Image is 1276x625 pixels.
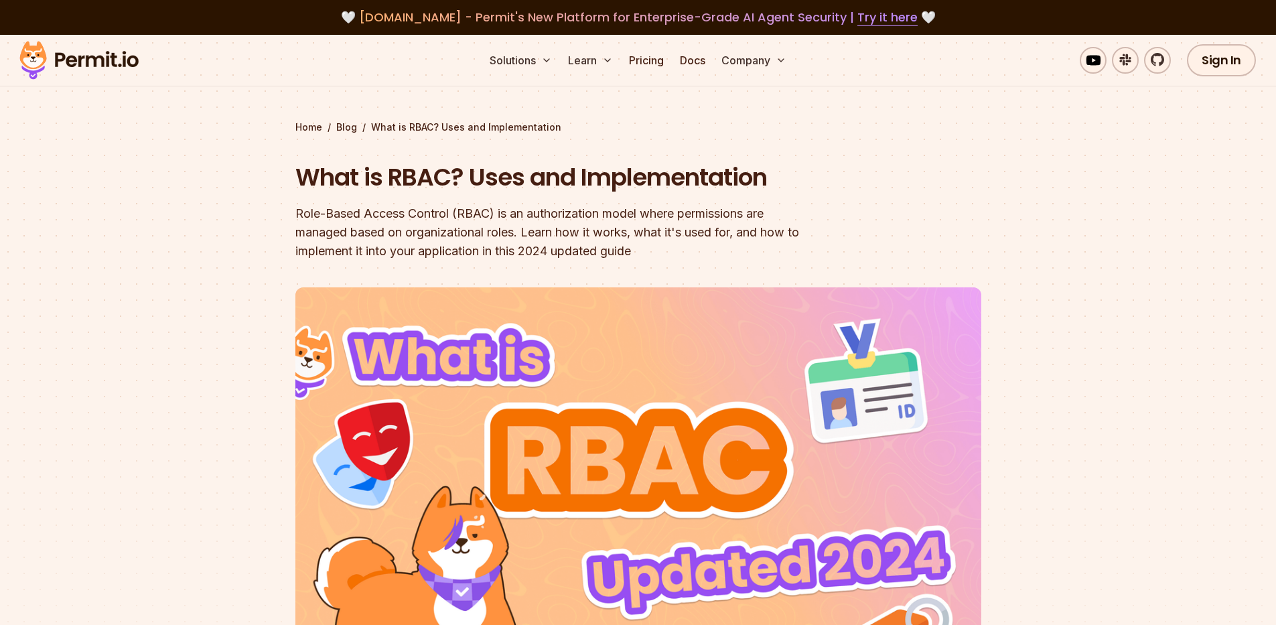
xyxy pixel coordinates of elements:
img: Permit logo [13,38,145,83]
div: / / [295,121,981,134]
button: Learn [563,47,618,74]
span: [DOMAIN_NAME] - Permit's New Platform for Enterprise-Grade AI Agent Security | [359,9,918,25]
a: Try it here [857,9,918,26]
a: Pricing [624,47,669,74]
button: Company [716,47,792,74]
a: Home [295,121,322,134]
button: Solutions [484,47,557,74]
div: Role-Based Access Control (RBAC) is an authorization model where permissions are managed based on... [295,204,810,261]
a: Blog [336,121,357,134]
div: 🤍 🤍 [32,8,1244,27]
h1: What is RBAC? Uses and Implementation [295,161,810,194]
a: Docs [675,47,711,74]
a: Sign In [1187,44,1256,76]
